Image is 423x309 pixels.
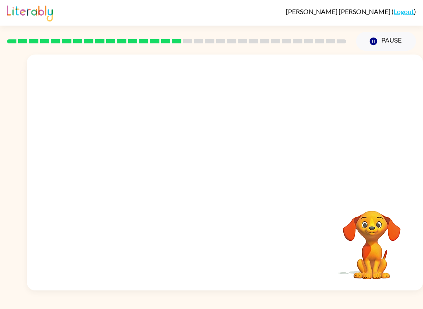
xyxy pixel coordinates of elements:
[286,7,416,15] div: ( )
[394,7,414,15] a: Logout
[330,198,413,280] video: Your browser must support playing .mp4 files to use Literably. Please try using another browser.
[7,3,53,21] img: Literably
[356,32,416,51] button: Pause
[286,7,392,15] span: [PERSON_NAME] [PERSON_NAME]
